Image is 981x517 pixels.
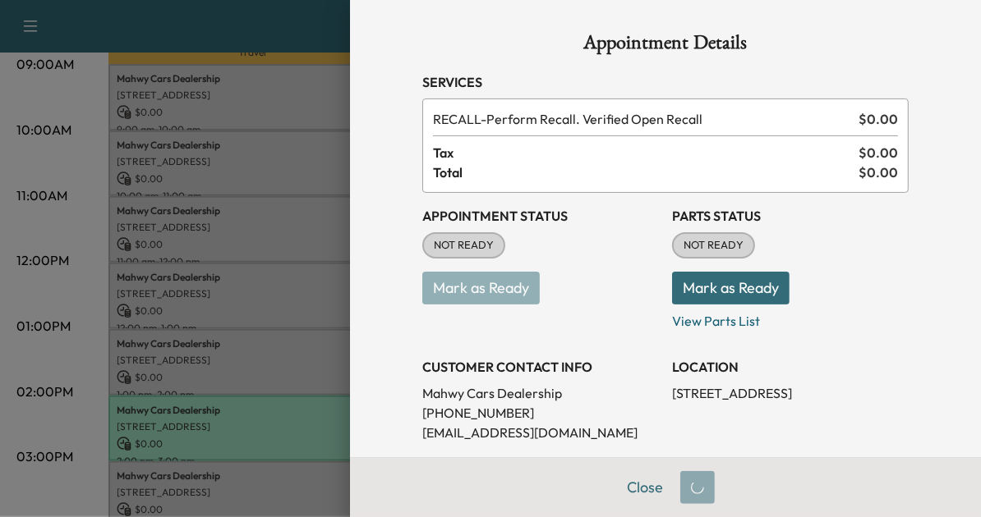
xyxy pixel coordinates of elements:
p: [STREET_ADDRESS] [672,383,909,403]
button: Close [616,471,674,504]
span: NOT READY [424,237,504,254]
p: View Parts List [672,304,909,331]
button: Mark as Ready [672,272,790,304]
span: $ 0.00 [859,143,898,162]
p: [PHONE_NUMBER] [422,403,659,423]
span: Perform Recall. Verified Open Recall [433,109,852,129]
span: $ 0.00 [859,109,898,129]
span: Tax [433,143,859,162]
h3: Appointment Status [422,206,659,226]
p: [EMAIL_ADDRESS][DOMAIN_NAME] [422,423,659,442]
h1: Appointment Details [422,33,909,59]
p: Mahwy Cars Dealership [422,383,659,403]
span: $ 0.00 [859,162,898,182]
h3: CUSTOMER CONTACT INFO [422,357,659,377]
h3: LOCATION [672,357,909,377]
h3: Parts Status [672,206,909,226]
h3: Services [422,72,909,92]
span: NOT READY [674,237,753,254]
span: Total [433,162,859,182]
